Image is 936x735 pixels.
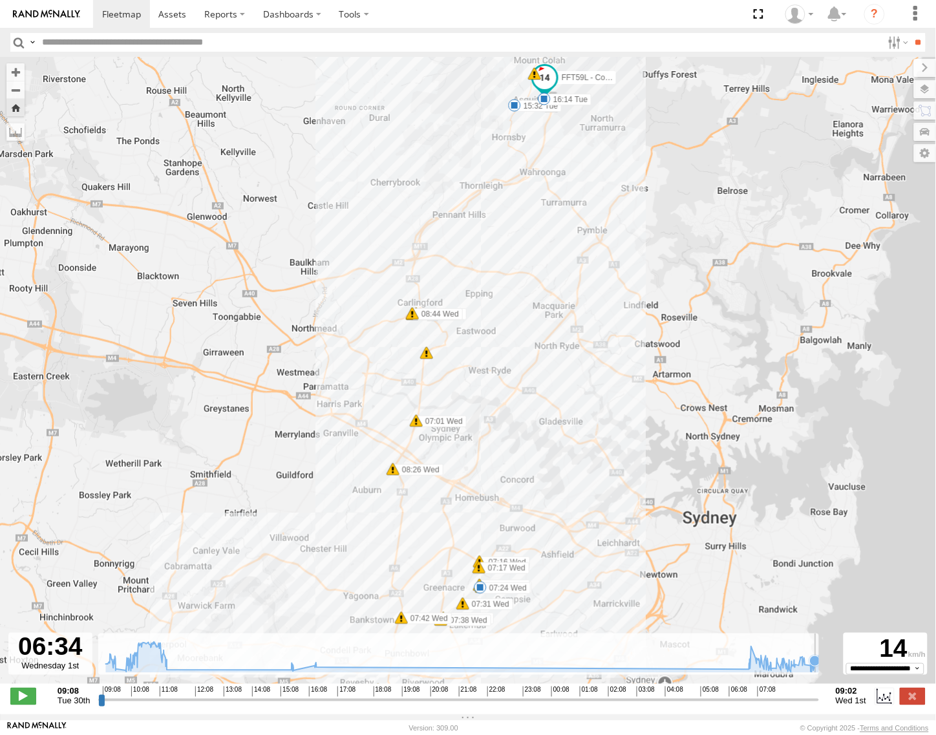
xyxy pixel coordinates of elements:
[224,687,242,697] span: 13:08
[479,562,529,574] label: 07:17 Wed
[637,687,655,697] span: 03:08
[309,687,327,697] span: 16:08
[10,688,36,705] label: Play/Stop
[551,687,569,697] span: 00:08
[412,309,463,321] label: 08:44 Wed
[13,10,80,19] img: rand-logo.svg
[412,308,463,320] label: 08:44 Wed
[393,464,443,476] label: 08:26 Wed
[480,557,530,568] label: 07:16 Wed
[800,725,929,732] div: © Copyright 2025 -
[608,687,626,697] span: 02:08
[409,725,458,732] div: Version: 309.00
[480,582,531,594] label: 07:24 Wed
[523,687,541,697] span: 23:08
[441,615,491,626] label: 07:38 Wed
[459,687,477,697] span: 21:08
[416,416,467,427] label: 07:01 Wed
[420,346,433,359] div: 5
[195,687,213,697] span: 12:08
[758,687,776,697] span: 07:08
[781,5,818,24] div: James Oakden
[372,683,385,696] div: 12
[463,599,513,610] label: 07:31 Wed
[487,687,505,697] span: 22:08
[580,687,598,697] span: 01:08
[337,687,356,697] span: 17:08
[58,696,90,706] span: Tue 30th Sep 2025
[665,687,683,697] span: 04:08
[860,725,929,732] a: Terms and Conditions
[562,72,643,81] span: FFT59L - Corolla Hatch
[58,687,90,696] strong: 09:08
[544,94,591,105] label: 16:14 Tue
[846,635,926,663] div: 14
[6,63,25,81] button: Zoom in
[900,688,926,705] label: Close
[528,67,541,80] div: 20
[864,4,885,25] i: ?
[160,687,178,697] span: 11:08
[836,687,866,696] strong: 09:02
[27,33,37,52] label: Search Query
[374,687,392,697] span: 18:08
[402,687,420,697] span: 19:08
[6,123,25,141] label: Measure
[6,99,25,116] button: Zoom Home
[443,613,494,624] label: 07:38 Wed
[401,613,452,624] label: 07:42 Wed
[883,33,911,52] label: Search Filter Options
[6,81,25,99] button: Zoom out
[431,687,449,697] span: 20:08
[131,687,149,697] span: 10:08
[729,687,747,697] span: 06:08
[701,687,719,697] span: 05:08
[7,722,67,735] a: Visit our Website
[103,687,121,697] span: 09:08
[252,687,270,697] span: 14:08
[914,144,936,162] label: Map Settings
[836,696,866,706] span: Wed 1st Oct 2025
[281,687,299,697] span: 15:08
[515,100,562,112] label: 15:32 Tue
[480,580,530,591] label: 07:29 Wed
